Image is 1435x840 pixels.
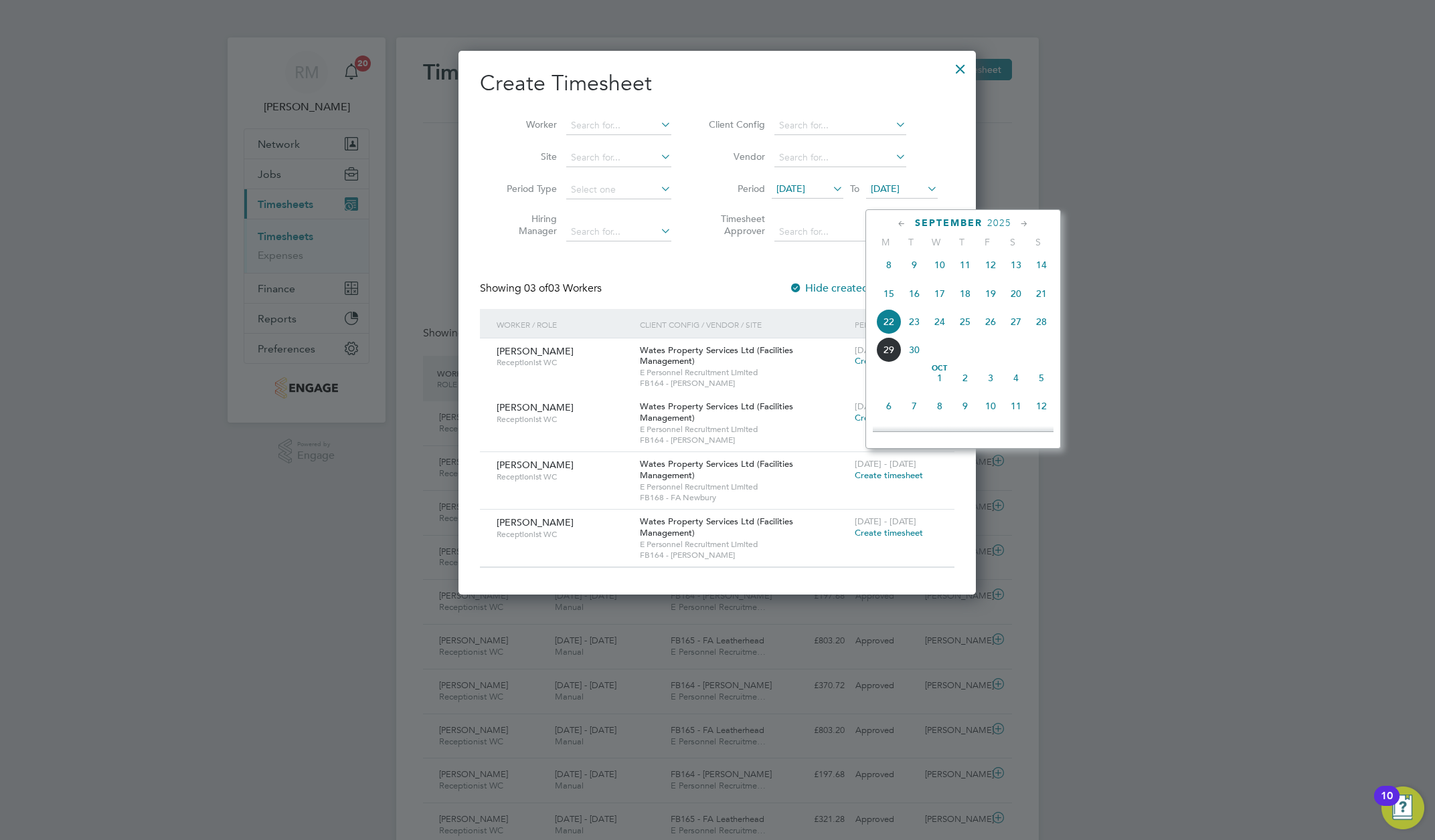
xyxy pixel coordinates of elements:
span: Create timesheet [855,412,923,423]
input: Search for... [566,116,671,135]
span: 13 [1003,252,1029,278]
span: 16 [902,281,927,306]
span: 17 [978,422,1003,447]
span: 9 [902,252,927,278]
span: 8 [927,393,952,419]
span: 14 [1029,252,1054,278]
span: Wates Property Services Ltd (Facilities Management) [640,458,793,481]
span: [DATE] [776,183,805,195]
span: 8 [876,252,902,278]
span: To [846,180,863,197]
span: 4 [1003,365,1029,391]
span: 29 [876,337,902,362]
span: 10 [978,393,1003,419]
span: 16 [952,422,978,447]
span: 7 [902,393,927,419]
span: 1 [927,365,952,391]
span: M [873,236,898,248]
label: Client Config [705,118,765,130]
input: Search for... [774,116,906,135]
span: Create timesheet [855,355,923,366]
input: Search for... [566,148,671,167]
input: Select one [566,181,671,199]
span: F [975,236,1000,248]
span: 30 [902,337,927,362]
label: Period [705,183,765,195]
span: T [898,236,924,248]
label: Site [497,150,557,163]
span: 20 [1003,281,1029,306]
span: Wates Property Services Ltd (Facilities Management) [640,516,793,538]
span: Receptionist WC [497,471,630,482]
span: W [924,236,949,248]
div: 10 [1381,796,1393,813]
span: Receptionist WC [497,414,630,425]
label: Period Type [497,183,557,195]
span: 17 [927,281,952,306]
span: Wates Property Services Ltd (Facilities Management) [640,401,793,423]
span: 19 [978,281,1003,306]
span: 21 [1029,281,1054,306]
span: S [1000,236,1025,248]
span: Oct [927,365,952,372]
label: Vendor [705,150,765,163]
span: September [915,217,983,229]
span: FB164 - [PERSON_NAME] [640,378,848,389]
div: Worker / Role [493,309,637,340]
span: E Personnel Recruitment Limited [640,367,848,378]
span: 15 [927,422,952,447]
span: FB164 - [PERSON_NAME] [640,550,848,560]
span: 03 of [524,282,548,295]
span: 6 [876,393,902,419]
span: S [1025,236,1051,248]
label: Hide created timesheets [789,282,925,295]
span: 24 [927,309,952,334]
h2: Create Timesheet [480,70,954,98]
span: E Personnel Recruitment Limited [640,424,848,435]
span: 5 [1029,365,1054,391]
label: Hiring Manager [497,213,557,237]
span: 15 [876,281,902,306]
span: [DATE] [871,183,900,195]
div: Client Config / Vendor / Site [637,309,851,340]
span: 27 [1003,309,1029,334]
div: Showing [480,282,604,296]
span: 9 [952,393,978,419]
span: 03 Workers [524,282,602,295]
span: 23 [902,309,927,334]
span: E Personnel Recruitment Limited [640,482,848,492]
label: Timesheet Approver [705,213,765,237]
span: 10 [927,252,952,278]
span: [PERSON_NAME] [497,401,574,413]
span: 3 [978,365,1003,391]
span: [PERSON_NAME] [497,459,574,471]
label: Worker [497,118,557,130]
input: Search for... [774,148,906,167]
span: 26 [978,309,1003,334]
span: Receptionist WC [497,529,630,540]
span: 12 [978,252,1003,278]
input: Search for... [774,223,906,241]
span: [DATE] - [DATE] [855,516,916,527]
span: [DATE] - [DATE] [855,458,916,469]
span: Receptionist WC [497,357,630,368]
span: 2 [952,365,978,391]
span: 14 [902,422,927,447]
span: 11 [952,252,978,278]
span: 18 [952,281,978,306]
span: FB168 - FA Newbury [640,492,848,503]
span: [DATE] - [DATE] [855,401,916,412]
span: 11 [1003,393,1029,419]
button: Open Resource Center, 10 new notifications [1381,786,1424,829]
input: Search for... [566,223,671,241]
span: 22 [876,309,902,334]
span: 12 [1029,393,1054,419]
span: 28 [1029,309,1054,334]
span: 25 [952,309,978,334]
span: T [949,236,975,248]
span: [PERSON_NAME] [497,516,574,528]
span: Wates Property Services Ltd (Facilities Management) [640,344,793,367]
span: 2025 [987,217,1011,229]
span: 19 [1029,422,1054,447]
span: E Personnel Recruitment Limited [640,539,848,550]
